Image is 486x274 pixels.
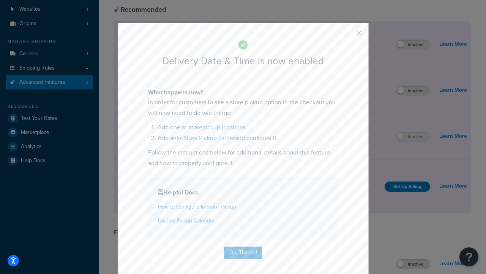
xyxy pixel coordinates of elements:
button: Ok, Thanks! [224,247,262,259]
h4: Helpful Docs [158,188,328,197]
li: Add one or more . [158,122,338,133]
h4: What happens now? [148,88,338,97]
p: Follow the instructions below for additional details about this feature and how to properly confi... [148,147,338,169]
a: In-Store Pickup carrier [177,134,235,142]
h2: Delivery Date & Time is now enabled [148,56,338,67]
a: pickup locations [202,123,246,132]
p: In order for customers to see a store pickup option in the checkout you will now need to do two t... [148,97,338,118]
li: Add an and configure it. [158,133,338,143]
a: How to Configure In-Store Pickup [158,203,236,211]
a: Display Pickup Calendar [158,217,215,225]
